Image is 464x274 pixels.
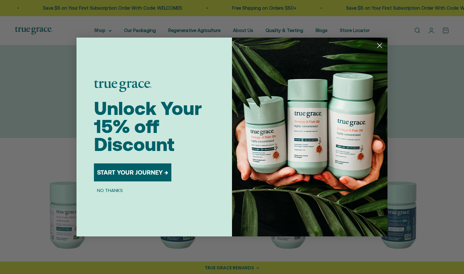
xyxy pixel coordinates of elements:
img: logo placeholder [94,80,151,92]
img: 098727d5-50f8-4f9b-9554-844bb8da1403.jpeg [232,38,387,236]
button: Close dialog [374,40,385,51]
button: NO THANKS [94,186,126,194]
span: Unlock Your 15% off Discount [94,98,202,155]
button: START YOUR JOURNEY → [94,163,171,181]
